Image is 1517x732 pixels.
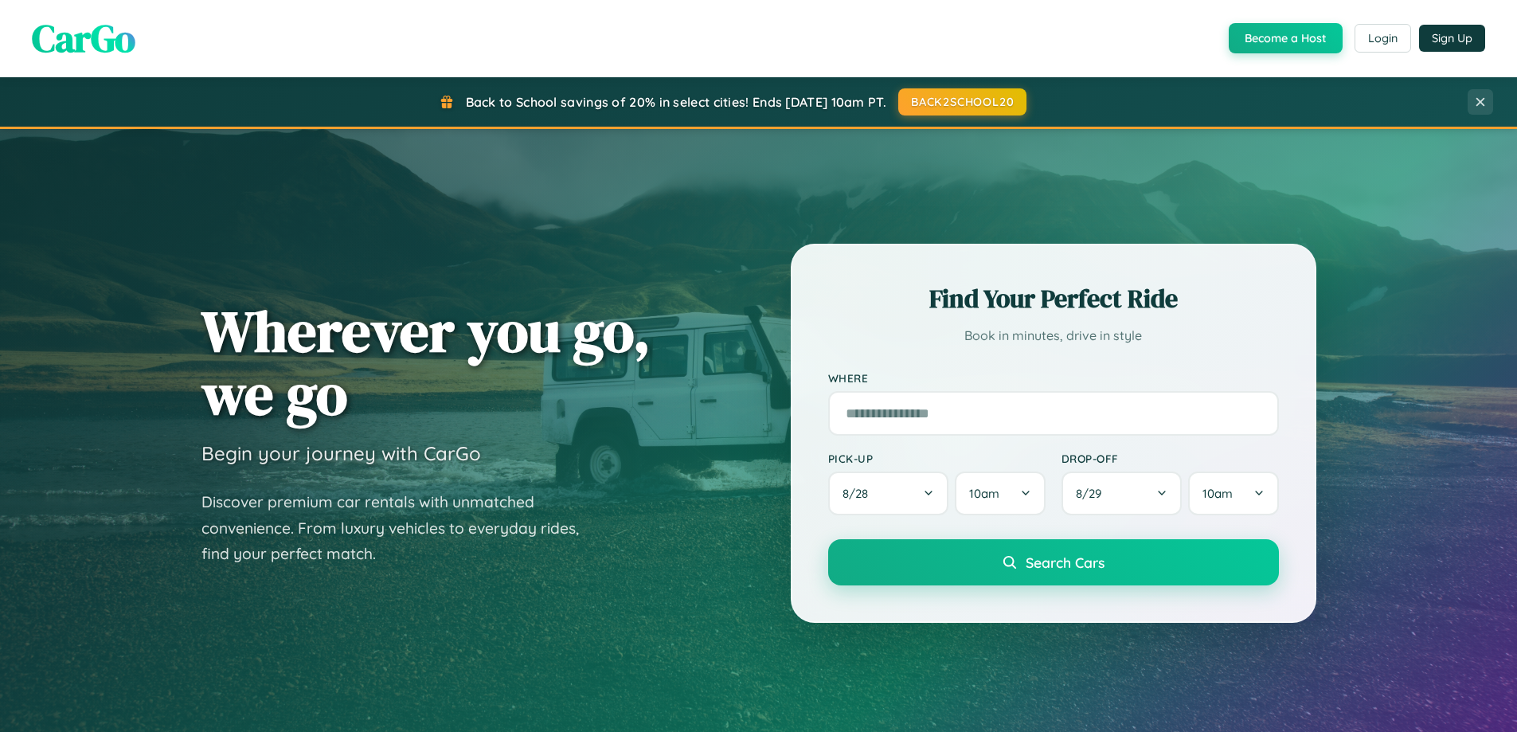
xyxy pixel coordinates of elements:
h2: Find Your Perfect Ride [828,281,1279,316]
button: BACK2SCHOOL20 [898,88,1026,115]
span: 10am [969,486,999,501]
label: Where [828,371,1279,385]
span: 8 / 29 [1076,486,1109,501]
button: Sign Up [1419,25,1485,52]
h3: Begin your journey with CarGo [201,441,481,465]
button: Login [1355,24,1411,53]
button: 8/28 [828,472,949,515]
button: 10am [955,472,1045,515]
button: 10am [1188,472,1278,515]
p: Book in minutes, drive in style [828,324,1279,347]
label: Drop-off [1062,452,1279,465]
span: 8 / 28 [843,486,876,501]
p: Discover premium car rentals with unmatched convenience. From luxury vehicles to everyday rides, ... [201,489,600,567]
span: CarGo [32,12,135,65]
span: 10am [1202,486,1233,501]
span: Search Cars [1026,554,1105,571]
button: Become a Host [1229,23,1343,53]
span: Back to School savings of 20% in select cities! Ends [DATE] 10am PT. [466,94,886,110]
label: Pick-up [828,452,1046,465]
button: Search Cars [828,539,1279,585]
button: 8/29 [1062,472,1183,515]
h1: Wherever you go, we go [201,299,651,425]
